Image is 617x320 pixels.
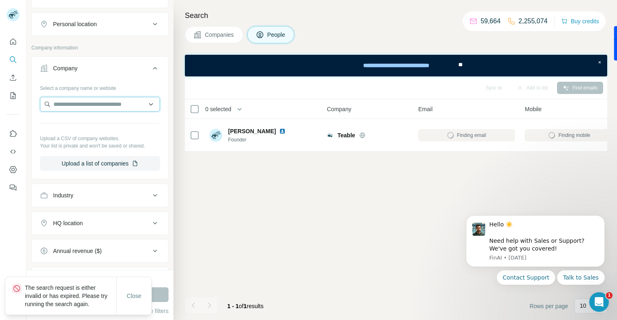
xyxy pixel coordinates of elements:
button: Annual revenue ($) [32,241,168,261]
p: Upload a CSV of company websites. [40,135,160,142]
div: Company [53,64,78,72]
img: Avatar [209,129,222,142]
span: of [239,303,244,309]
button: Use Surfe API [7,144,20,159]
button: Use Surfe on LinkedIn [7,126,20,141]
img: Logo of Teable [327,132,333,139]
h4: Search [185,10,607,21]
iframe: Banner [185,55,607,76]
div: Annual revenue ($) [53,247,102,255]
p: 2,255,074 [519,16,548,26]
div: HQ location [53,219,83,227]
span: results [227,303,264,309]
div: 10000 search results remaining [66,275,134,282]
button: Close [121,289,147,303]
p: Your list is private and won't be saved or shared. [40,142,160,150]
span: Close [127,292,142,300]
button: Industry [32,186,168,205]
button: Dashboard [7,162,20,177]
span: Company [327,105,351,113]
span: 1 - 1 [227,303,239,309]
span: Founder [228,136,289,143]
span: Teable [337,131,355,139]
span: Companies [205,31,235,39]
button: Search [7,52,20,67]
p: Company information [31,44,169,51]
img: LinkedIn logo [279,128,286,134]
span: 1 [606,292,613,299]
p: 59,664 [481,16,501,26]
button: My lists [7,88,20,103]
div: Industry [53,191,73,199]
span: 0 selected [205,105,231,113]
button: Employees (size) [32,269,168,289]
button: Feedback [7,180,20,195]
span: Mobile [525,105,542,113]
button: Buy credits [561,16,599,27]
button: Upload a list of companies [40,156,160,171]
div: Personal location [53,20,97,28]
button: HQ location [32,213,168,233]
button: Enrich CSV [7,70,20,85]
div: Select a company name or website [40,81,160,92]
span: Email [418,105,433,113]
p: The search request is either invalid or has expired. Please try running the search again. [25,284,116,308]
span: People [267,31,286,39]
button: Company [32,58,168,81]
button: Personal location [32,14,168,34]
button: Quick start [7,34,20,49]
iframe: Intercom live chat [589,292,609,312]
span: 1 [244,303,247,309]
span: [PERSON_NAME] [228,127,276,135]
iframe: Intercom notifications message [454,205,617,316]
